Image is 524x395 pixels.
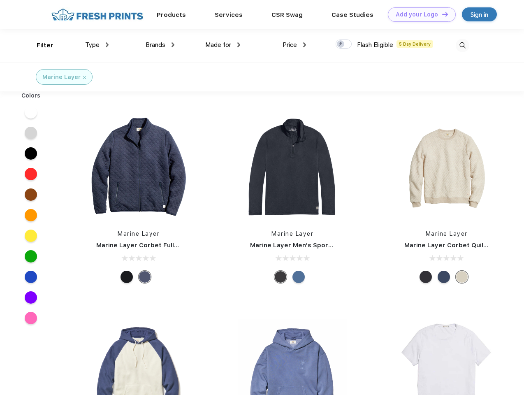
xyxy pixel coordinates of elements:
[205,41,231,49] span: Made for
[146,41,165,49] span: Brands
[456,271,468,283] div: Oat Heather
[462,7,497,21] a: Sign in
[442,12,448,16] img: DT
[96,242,210,249] a: Marine Layer Corbet Full-Zip Jacket
[84,112,193,221] img: func=resize&h=266
[420,271,432,283] div: Charcoal
[271,230,313,237] a: Marine Layer
[37,41,53,50] div: Filter
[118,230,160,237] a: Marine Layer
[471,10,488,19] div: Sign in
[238,112,347,221] img: func=resize&h=266
[49,7,146,22] img: fo%20logo%202.webp
[121,271,133,283] div: Black
[157,11,186,19] a: Products
[396,40,433,48] span: 5 Day Delivery
[42,73,81,81] div: Marine Layer
[438,271,450,283] div: Navy Heather
[274,271,287,283] div: Charcoal
[303,42,306,47] img: dropdown.png
[15,91,47,100] div: Colors
[456,39,469,52] img: desktop_search.svg
[357,41,393,49] span: Flash Eligible
[271,11,303,19] a: CSR Swag
[215,11,243,19] a: Services
[426,230,468,237] a: Marine Layer
[172,42,174,47] img: dropdown.png
[237,42,240,47] img: dropdown.png
[83,76,86,79] img: filter_cancel.svg
[292,271,305,283] div: Deep Denim
[139,271,151,283] div: Navy
[106,42,109,47] img: dropdown.png
[283,41,297,49] span: Price
[392,112,501,221] img: func=resize&h=266
[85,41,100,49] span: Type
[250,242,369,249] a: Marine Layer Men's Sport Quarter Zip
[396,11,438,18] div: Add your Logo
